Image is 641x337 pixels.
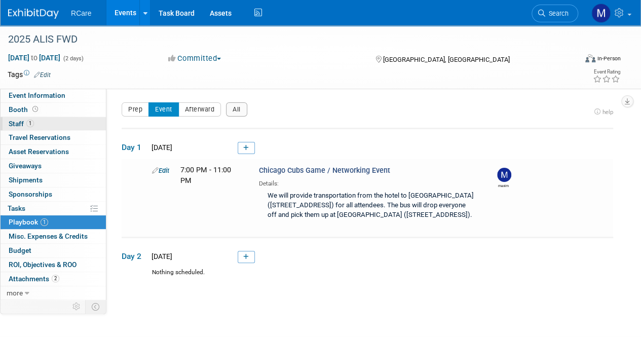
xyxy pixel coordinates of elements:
[9,105,40,114] span: Booth
[531,53,621,68] div: Event Format
[26,120,34,127] span: 1
[9,162,42,170] span: Giveaways
[152,167,169,174] a: Edit
[62,55,84,62] span: (2 days)
[180,166,231,184] span: 7:00 PM - 11:00 PM
[122,251,147,262] span: Day 2
[9,91,65,99] span: Event Information
[41,218,48,226] span: 1
[1,230,106,243] a: Misc. Expenses & Credits
[593,69,620,74] div: Event Rating
[259,188,479,224] div: We will provide transportation from the hotel to [GEOGRAPHIC_DATA] ([STREET_ADDRESS]) for all att...
[148,143,172,152] span: [DATE]
[1,202,106,215] a: Tasks
[9,218,48,226] span: Playbook
[602,108,613,116] span: help
[9,176,43,184] span: Shipments
[1,103,106,117] a: Booth
[545,10,569,17] span: Search
[9,260,77,269] span: ROI, Objectives & ROO
[165,53,225,64] button: Committed
[30,105,40,113] span: Booth not reserved yet
[34,71,51,79] a: Edit
[68,300,86,313] td: Personalize Event Tab Strip
[86,300,106,313] td: Toggle Event Tabs
[532,5,578,22] a: Search
[9,120,34,128] span: Staff
[7,289,23,297] span: more
[497,168,511,182] img: maxim kowal
[148,252,172,260] span: [DATE]
[9,190,52,198] span: Sponsorships
[5,30,569,49] div: 2025 ALIS FWD
[122,142,147,153] span: Day 1
[585,54,595,62] img: Format-Inperson.png
[1,188,106,201] a: Sponsorships
[9,232,88,240] span: Misc. Expenses & Credits
[71,9,91,17] span: RCare
[1,89,106,102] a: Event Information
[9,133,70,141] span: Travel Reservations
[497,182,510,189] div: maxim kowal
[1,258,106,272] a: ROI, Objectives & ROO
[122,102,149,117] button: Prep
[1,286,106,300] a: more
[9,275,59,283] span: Attachments
[383,56,509,63] span: [GEOGRAPHIC_DATA], [GEOGRAPHIC_DATA]
[597,55,621,62] div: In-Person
[1,159,106,173] a: Giveaways
[591,4,611,23] img: Mila Vasquez
[9,147,69,156] span: Asset Reservations
[9,246,31,254] span: Budget
[226,102,247,117] button: All
[1,215,106,229] a: Playbook1
[178,102,221,117] button: Afterward
[1,131,106,144] a: Travel Reservations
[122,268,613,286] div: Nothing scheduled.
[52,275,59,282] span: 2
[8,53,61,62] span: [DATE] [DATE]
[1,272,106,286] a: Attachments2
[29,54,39,62] span: to
[1,117,106,131] a: Staff1
[8,9,59,19] img: ExhibitDay
[8,204,25,212] span: Tasks
[8,69,51,80] td: Tags
[1,145,106,159] a: Asset Reservations
[259,166,390,175] span: Chicago Cubs Game / Networking Event
[259,176,479,188] div: Details:
[1,244,106,257] a: Budget
[148,102,179,117] button: Event
[1,173,106,187] a: Shipments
